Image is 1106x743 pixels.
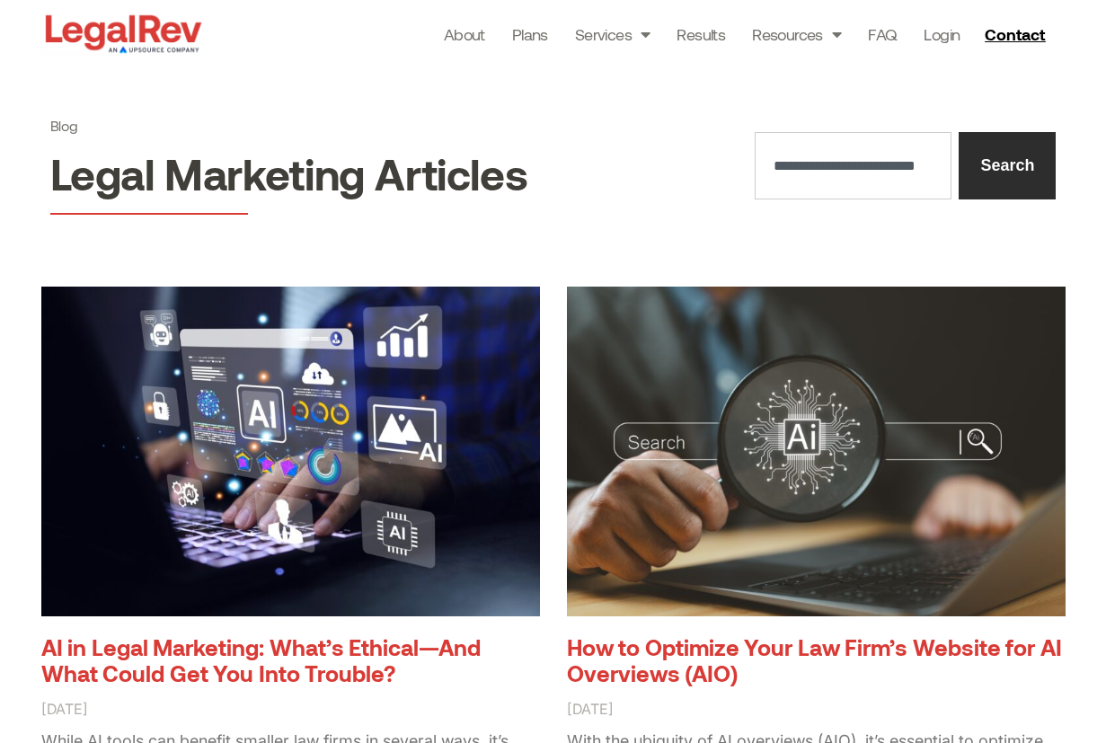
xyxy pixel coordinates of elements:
nav: Menu [444,22,960,47]
a: Resources [752,22,841,47]
a: FAQ [868,22,897,47]
a: Services [575,22,650,47]
a: Login [924,22,960,47]
img: A man holding a magnifying glass over a floating AI search bar above a laptop. [562,283,1066,619]
span: [DATE] [41,700,88,718]
a: How to Optimize Your Law Firm’s Website for AI Overviews (AIO) [567,633,1062,687]
a: Contact [978,20,1057,49]
a: Results [677,22,725,47]
a: About [444,22,485,47]
span: Contact [985,26,1045,42]
a: A man holding a magnifying glass over a floating AI search bar above a laptop. [567,287,1066,615]
a: AI in Legal Marketing: What’s Ethical—And What Could Get You Into Trouble? [41,633,482,687]
h2: Legal Marketing Articles [50,152,737,195]
button: Search [959,132,1056,199]
a: Two hands resting on a laptop keyboard with AI graphics floating above. [41,287,540,615]
a: Plans [512,22,548,47]
span: Search [980,154,1034,178]
span: [DATE] [567,700,614,718]
img: Two hands resting on a laptop keyboard with AI graphics floating above. [37,283,541,619]
h1: Blog [50,117,737,134]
